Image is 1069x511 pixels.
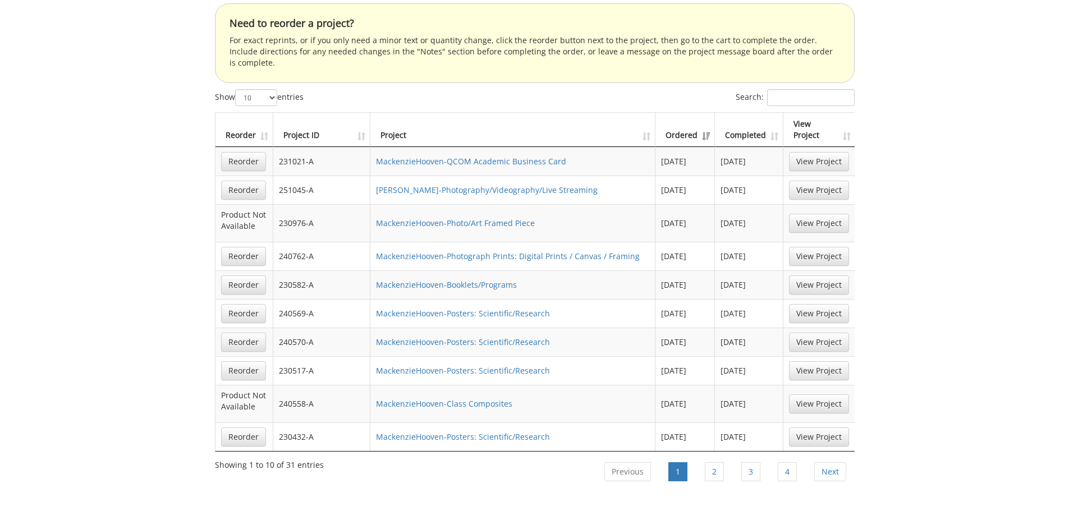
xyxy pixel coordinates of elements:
[273,385,370,422] td: 240558-A
[767,89,855,106] input: Search:
[715,204,783,242] td: [DATE]
[273,356,370,385] td: 230517-A
[789,394,849,413] a: View Project
[789,275,849,294] a: View Project
[221,275,266,294] a: Reorder
[221,304,266,323] a: Reorder
[215,113,273,147] th: Reorder: activate to sort column ascending
[715,242,783,270] td: [DATE]
[376,251,640,261] a: MackenzieHooven-Photograph Prints: Digital Prints / Canvas / Framing
[655,356,715,385] td: [DATE]
[273,147,370,176] td: 231021-A
[221,361,266,380] a: Reorder
[273,176,370,204] td: 251045-A
[215,455,324,471] div: Showing 1 to 10 of 31 entries
[221,152,266,171] a: Reorder
[736,89,855,106] label: Search:
[655,270,715,299] td: [DATE]
[221,181,266,200] a: Reorder
[376,431,550,442] a: MackenzieHooven-Posters: Scientific/Research
[668,462,687,481] a: 1
[789,152,849,171] a: View Project
[778,462,797,481] a: 4
[273,242,370,270] td: 240762-A
[604,462,651,481] a: Previous
[789,247,849,266] a: View Project
[789,333,849,352] a: View Project
[655,328,715,356] td: [DATE]
[273,328,370,356] td: 240570-A
[273,204,370,242] td: 230976-A
[273,422,370,451] td: 230432-A
[715,147,783,176] td: [DATE]
[715,422,783,451] td: [DATE]
[655,422,715,451] td: [DATE]
[789,214,849,233] a: View Project
[221,247,266,266] a: Reorder
[221,427,266,446] a: Reorder
[789,427,849,446] a: View Project
[230,35,840,68] p: For exact reprints, or if you only need a minor text or quantity change, click the reorder button...
[655,299,715,328] td: [DATE]
[376,156,566,167] a: MackenzieHooven-QCOM Academic Business Card
[370,113,656,147] th: Project: activate to sort column ascending
[376,365,550,376] a: MackenzieHooven-Posters: Scientific/Research
[376,218,535,228] a: MackenzieHooven-Photo/Art Framed Piece
[376,185,598,195] a: [PERSON_NAME]-Photography/Videography/Live Streaming
[789,181,849,200] a: View Project
[221,390,267,412] p: Product Not Available
[715,328,783,356] td: [DATE]
[655,113,715,147] th: Ordered: activate to sort column ascending
[273,113,370,147] th: Project ID: activate to sort column ascending
[221,333,266,352] a: Reorder
[783,113,855,147] th: View Project: activate to sort column ascending
[715,356,783,385] td: [DATE]
[741,462,760,481] a: 3
[655,147,715,176] td: [DATE]
[376,398,512,409] a: MackenzieHooven-Class Composites
[655,242,715,270] td: [DATE]
[705,462,724,481] a: 2
[235,89,277,106] select: Showentries
[715,385,783,422] td: [DATE]
[655,176,715,204] td: [DATE]
[376,279,517,290] a: MackenzieHooven-Booklets/Programs
[376,308,550,319] a: MackenzieHooven-Posters: Scientific/Research
[215,89,304,106] label: Show entries
[655,385,715,422] td: [DATE]
[376,337,550,347] a: MackenzieHooven-Posters: Scientific/Research
[221,209,267,232] p: Product Not Available
[715,299,783,328] td: [DATE]
[789,304,849,323] a: View Project
[655,204,715,242] td: [DATE]
[230,18,840,29] h4: Need to reorder a project?
[715,113,783,147] th: Completed: activate to sort column ascending
[273,270,370,299] td: 230582-A
[814,462,846,481] a: Next
[715,270,783,299] td: [DATE]
[789,361,849,380] a: View Project
[715,176,783,204] td: [DATE]
[273,299,370,328] td: 240569-A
